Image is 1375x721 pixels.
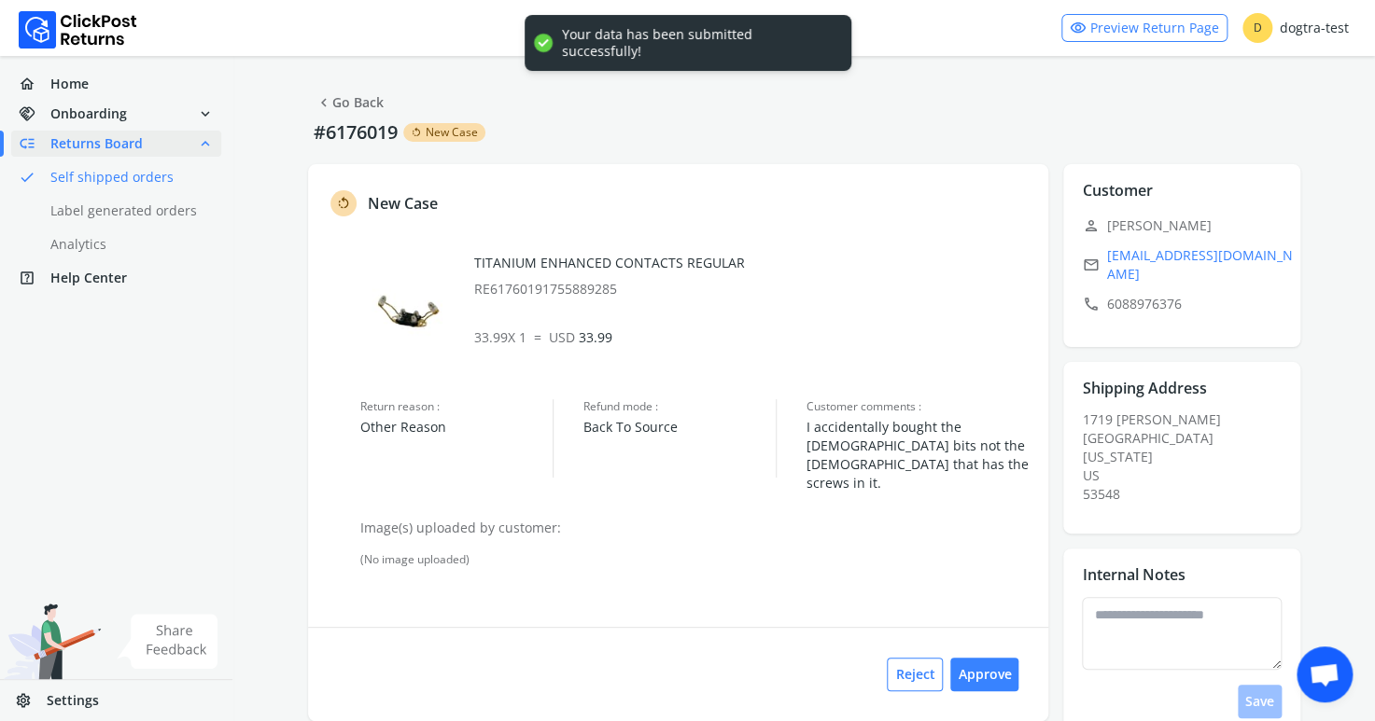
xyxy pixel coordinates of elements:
span: rotate_left [411,125,422,140]
span: email [1082,252,1099,278]
a: Analytics [11,231,244,257]
a: Open chat [1297,646,1353,702]
p: Internal Notes [1082,563,1185,586]
span: Home [50,75,89,93]
div: dogtra-test [1242,13,1349,43]
div: 1719 [PERSON_NAME] [1082,410,1293,504]
span: = [534,328,541,346]
a: Go Back [316,90,384,116]
div: US [1082,466,1293,485]
span: expand_less [197,131,214,157]
span: D [1242,13,1272,43]
a: visibilityPreview Return Page [1061,14,1228,42]
span: call [1082,291,1099,317]
a: email[EMAIL_ADDRESS][DOMAIN_NAME] [1082,246,1293,284]
div: [US_STATE] [1082,448,1293,466]
div: 53548 [1082,485,1293,504]
div: TITANIUM ENHANCED CONTACTS REGULAR [474,254,1031,298]
span: done [19,164,35,190]
img: Logo [19,11,137,49]
span: Onboarding [50,104,127,123]
span: settings [15,687,47,714]
button: Save [1238,685,1282,718]
span: rotate_left [336,192,351,215]
p: Image(s) uploaded by customer: [360,519,1030,537]
span: 33.99 [549,328,612,346]
span: Other Reason [360,418,553,437]
a: help_centerHelp Center [11,265,221,291]
p: [PERSON_NAME] [1082,213,1293,239]
span: New Case [426,125,478,140]
span: Customer comments : [807,399,1030,414]
span: Returns Board [50,134,143,153]
span: Return reason : [360,399,553,414]
p: 6088976376 [1082,291,1293,317]
span: Refund mode : [583,399,776,414]
span: I accidentally bought the [DEMOGRAPHIC_DATA] bits not the [DEMOGRAPHIC_DATA] that has the screws ... [807,418,1030,492]
p: Customer [1082,179,1152,201]
span: USD [549,328,575,346]
p: New Case [368,192,438,215]
span: visibility [1070,15,1087,41]
span: Settings [47,691,99,710]
p: 33.99 X 1 [474,328,1031,347]
img: row_image [360,254,454,347]
div: [GEOGRAPHIC_DATA] [1082,429,1293,448]
span: Help Center [50,269,127,287]
span: expand_more [197,101,214,127]
button: Reject [887,658,943,691]
button: Approve [950,658,1018,691]
img: share feedback [117,614,218,669]
span: person [1082,213,1099,239]
div: Your data has been submitted successfully! [562,26,833,60]
span: chevron_left [316,90,332,116]
p: Shipping Address [1082,377,1206,399]
span: help_center [19,265,50,291]
button: chevron_leftGo Back [308,86,391,119]
a: Label generated orders [11,198,244,224]
a: doneSelf shipped orders [11,164,244,190]
div: (No image uploaded) [360,552,1030,567]
span: handshake [19,101,50,127]
a: homeHome [11,71,221,97]
span: home [19,71,50,97]
p: #6176019 [308,119,403,146]
p: RE61760191755889285 [474,280,1031,298]
span: low_priority [19,131,50,157]
span: Back To Source [583,418,776,437]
